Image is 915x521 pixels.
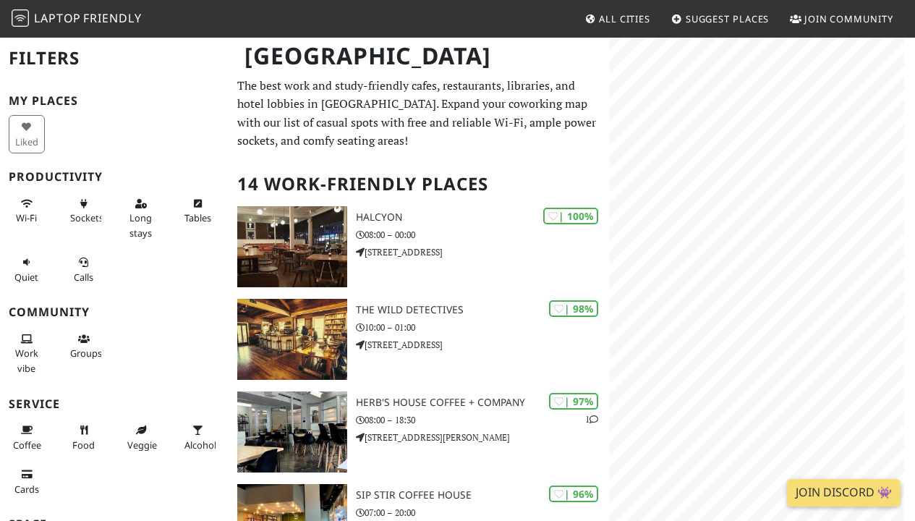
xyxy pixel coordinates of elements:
[237,206,347,287] img: Halcyon
[9,170,220,184] h3: Productivity
[356,506,610,520] p: 07:00 – 20:00
[184,439,216,452] span: Alcohol
[356,413,610,427] p: 08:00 – 18:30
[237,299,347,380] img: The Wild Detectives
[14,271,38,284] span: Quiet
[127,439,157,452] span: Veggie
[356,228,610,242] p: 08:00 – 00:00
[9,94,220,108] h3: My Places
[72,439,95,452] span: Food
[12,9,29,27] img: LaptopFriendly
[356,397,610,409] h3: Herb's House Coffee + Company
[686,12,770,25] span: Suggest Places
[585,412,598,426] p: 1
[784,6,899,32] a: Join Community
[233,36,607,76] h1: [GEOGRAPHIC_DATA]
[229,299,610,380] a: The Wild Detectives | 98% The Wild Detectives 10:00 – 01:00 [STREET_ADDRESS]
[549,300,598,317] div: | 98%
[356,245,610,259] p: [STREET_ADDRESS]
[70,347,102,360] span: Group tables
[123,418,159,457] button: Veggie
[665,6,775,32] a: Suggest Places
[599,12,650,25] span: All Cities
[66,192,102,230] button: Sockets
[123,192,159,245] button: Long stays
[237,391,347,473] img: Herb's House Coffee + Company
[356,304,610,316] h3: The Wild Detectives
[14,483,39,496] span: Credit cards
[9,418,45,457] button: Coffee
[237,77,601,151] p: The best work and study-friendly cafes, restaurants, libraries, and hotel lobbies in [GEOGRAPHIC_...
[237,162,601,206] h2: 14 Work-Friendly Places
[16,211,37,224] span: Stable Wi-Fi
[356,338,610,352] p: [STREET_ADDRESS]
[579,6,656,32] a: All Cities
[129,211,152,239] span: Long stays
[180,192,216,230] button: Tables
[543,208,598,224] div: | 100%
[356,321,610,334] p: 10:00 – 01:00
[549,393,598,410] div: | 97%
[9,327,45,380] button: Work vibe
[34,10,81,26] span: Laptop
[9,397,220,411] h3: Service
[66,250,102,289] button: Calls
[356,431,610,444] p: [STREET_ADDRESS][PERSON_NAME]
[13,439,41,452] span: Coffee
[9,192,45,230] button: Wi-Fi
[9,462,45,501] button: Cards
[180,418,216,457] button: Alcohol
[9,250,45,289] button: Quiet
[15,347,38,374] span: People working
[549,486,598,502] div: | 96%
[787,479,901,507] a: Join Discord 👾
[9,305,220,319] h3: Community
[356,489,610,501] h3: Sip Stir Coffee House
[70,211,103,224] span: Power sockets
[66,418,102,457] button: Food
[184,211,211,224] span: Work-friendly tables
[66,327,102,365] button: Groups
[74,271,93,284] span: Video/audio calls
[356,211,610,224] h3: Halcyon
[229,391,610,473] a: Herb's House Coffee + Company | 97% 1 Herb's House Coffee + Company 08:00 – 18:30 [STREET_ADDRESS...
[9,36,220,80] h2: Filters
[804,12,893,25] span: Join Community
[12,7,142,32] a: LaptopFriendly LaptopFriendly
[83,10,141,26] span: Friendly
[229,206,610,287] a: Halcyon | 100% Halcyon 08:00 – 00:00 [STREET_ADDRESS]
